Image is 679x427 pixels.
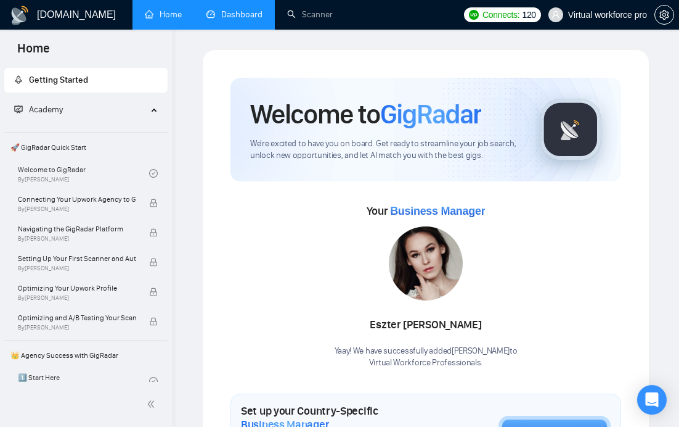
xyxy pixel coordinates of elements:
span: By [PERSON_NAME] [18,265,136,272]
span: We're excited to have you on board. Get ready to streamline your job search, unlock new opportuni... [250,138,520,162]
span: Business Manager [390,205,485,217]
img: upwork-logo.png [469,10,479,20]
span: lock [149,199,158,207]
p: Virtual Workforce Professionals . [335,357,518,369]
a: Welcome to GigRadarBy[PERSON_NAME] [18,160,149,187]
span: lock [149,258,158,267]
div: Eszter [PERSON_NAME] [335,315,518,336]
span: Academy [29,104,63,115]
span: fund-projection-screen [14,105,23,114]
a: homeHome [145,9,182,20]
span: 👑 Agency Success with GigRadar [6,343,166,368]
span: By [PERSON_NAME] [18,294,136,302]
span: 120 [522,8,535,22]
span: By [PERSON_NAME] [18,235,136,243]
span: By [PERSON_NAME] [18,324,136,331]
span: Getting Started [29,75,88,85]
span: double-left [147,398,159,410]
a: dashboardDashboard [206,9,262,20]
div: Open Intercom Messenger [637,385,667,415]
img: 1687292614877-83.jpg [389,226,463,301]
span: user [551,10,560,19]
span: check-circle [149,377,158,386]
a: setting [654,10,674,20]
button: setting [654,5,674,25]
span: Connects: [482,8,519,22]
span: 🚀 GigRadar Quick Start [6,135,166,160]
span: By [PERSON_NAME] [18,205,136,213]
span: lock [149,317,158,326]
img: gigradar-logo.png [540,99,601,160]
a: searchScanner [287,9,333,20]
li: Getting Started [4,68,168,93]
span: Setting Up Your First Scanner and Auto-Bidder [18,252,136,265]
span: lock [149,228,158,237]
span: Connecting Your Upwork Agency to GigRadar [18,193,136,205]
span: Home [7,39,60,65]
span: Optimizing and A/B Testing Your Scanner for Better Results [18,312,136,324]
span: lock [149,288,158,296]
h1: Welcome to [250,97,481,131]
span: Academy [14,104,63,115]
img: logo [10,6,30,25]
span: GigRadar [380,97,481,131]
div: Yaay! We have successfully added [PERSON_NAME] to [335,346,518,369]
span: rocket [14,75,23,84]
span: Your [367,204,486,218]
span: Optimizing Your Upwork Profile [18,282,136,294]
span: check-circle [149,169,158,178]
span: Navigating the GigRadar Platform [18,223,136,235]
a: 1️⃣ Start Here [18,368,149,395]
